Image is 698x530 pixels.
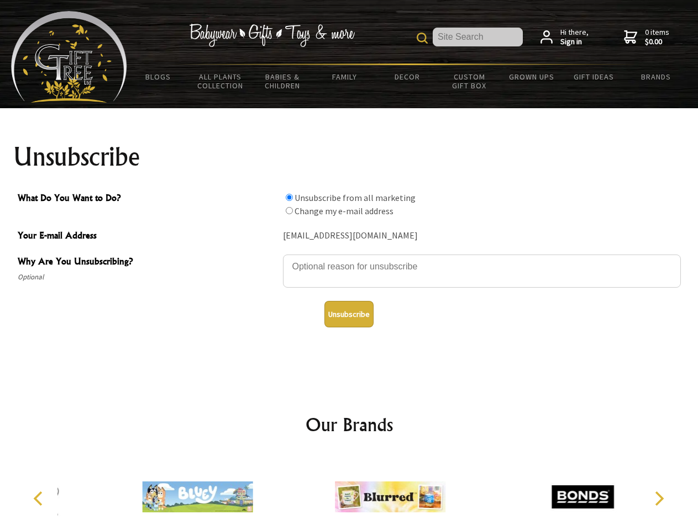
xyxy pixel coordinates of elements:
img: product search [417,33,428,44]
img: Babywear - Gifts - Toys & more [189,24,355,47]
button: Unsubscribe [324,301,374,327]
a: Hi there,Sign in [540,28,589,47]
span: Why Are You Unsubscribing? [18,255,277,271]
h2: Our Brands [22,411,676,438]
button: Previous [28,486,52,511]
span: 0 items [645,27,669,47]
span: Your E-mail Address [18,229,277,245]
h1: Unsubscribe [13,144,685,170]
a: Grown Ups [500,65,563,88]
span: Hi there, [560,28,589,47]
a: Decor [376,65,438,88]
input: What Do You Want to Do? [286,207,293,214]
img: Babyware - Gifts - Toys and more... [11,11,127,103]
span: Optional [18,271,277,284]
textarea: Why Are You Unsubscribing? [283,255,681,288]
a: Babies & Children [251,65,314,97]
label: Unsubscribe from all marketing [295,192,416,203]
strong: $0.00 [645,37,669,47]
span: What Do You Want to Do? [18,191,277,207]
strong: Sign in [560,37,589,47]
button: Next [647,486,671,511]
input: What Do You Want to Do? [286,194,293,201]
div: [EMAIL_ADDRESS][DOMAIN_NAME] [283,227,681,245]
a: All Plants Collection [190,65,252,97]
a: Brands [625,65,687,88]
a: 0 items$0.00 [624,28,669,47]
a: Gift Ideas [563,65,625,88]
input: Site Search [433,28,523,46]
label: Change my e-mail address [295,205,393,216]
a: Custom Gift Box [438,65,501,97]
a: BLOGS [127,65,190,88]
a: Family [314,65,376,88]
